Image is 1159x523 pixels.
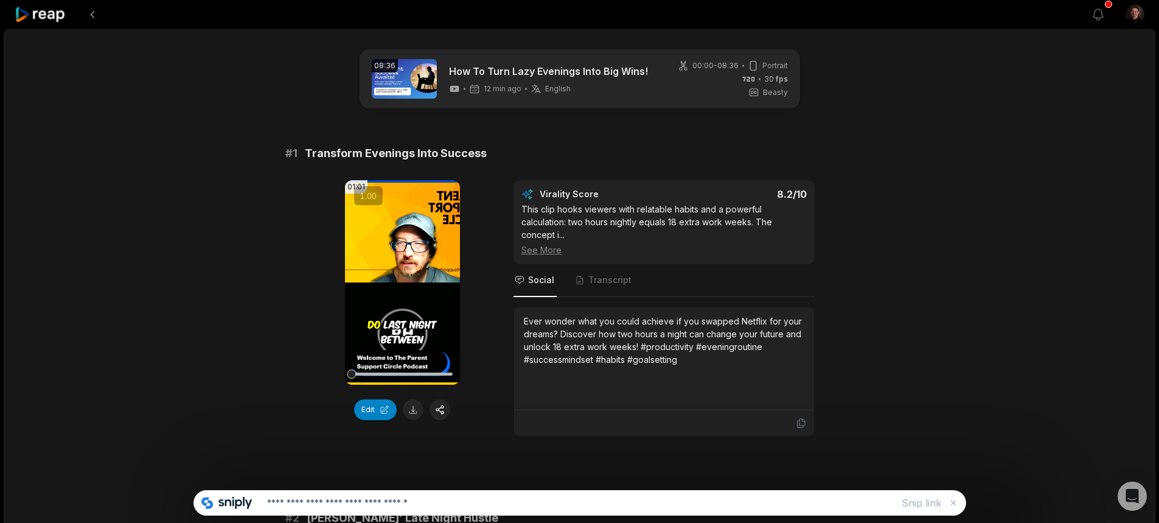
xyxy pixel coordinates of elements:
span: 30 [764,74,788,85]
span: Transcript [588,274,632,286]
span: 00:00 - 08:36 [692,60,739,71]
div: 8.2 /10 [676,188,807,200]
nav: Tabs [513,264,815,297]
video: Your browser does not support mp4 format. [345,180,460,385]
span: fps [776,74,788,83]
span: # 1 [285,145,298,162]
div: See More [521,244,807,256]
div: Virality Score [540,188,670,200]
button: Edit [354,399,397,420]
a: How To Turn Lazy Evenings Into Big Wins! [449,64,648,79]
div: This clip hooks viewers with relatable habits and a powerful calculation: two hours nightly equal... [521,203,807,256]
span: 12 min ago [484,84,521,94]
span: Transform Evenings Into Success [305,145,487,162]
span: Portrait [762,60,788,71]
span: Beasty [763,87,788,98]
div: Ever wonder what you could achieve if you swapped Netflix for your dreams? Discover how two hours... [524,315,804,366]
span: Social [528,274,554,286]
div: Open Intercom Messenger [1118,482,1147,511]
span: English [545,84,571,94]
